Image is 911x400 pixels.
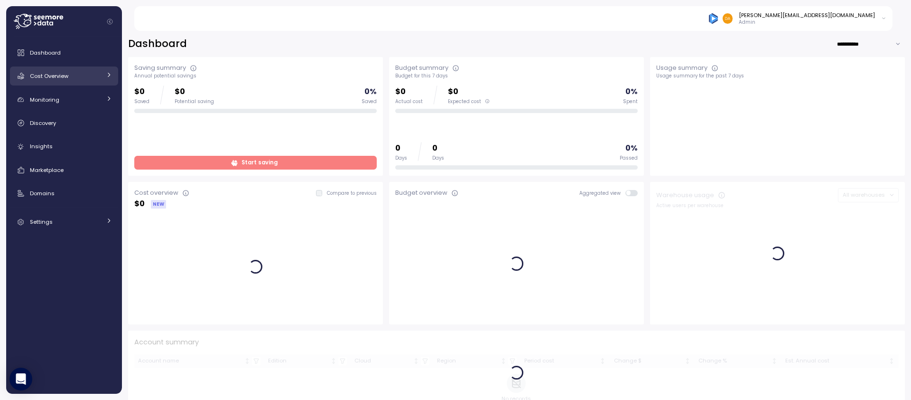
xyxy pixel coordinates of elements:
p: 0 [395,142,407,155]
p: $ 0 [134,198,145,210]
div: Saved [362,98,377,105]
span: Cost Overview [30,72,68,80]
div: Open Intercom Messenger [9,368,32,390]
div: Annual potential savings [134,73,377,79]
span: Monitoring [30,96,59,104]
span: Expected cost [448,98,481,105]
span: Dashboard [30,49,61,57]
div: Usage summary [656,63,707,73]
div: [PERSON_NAME][EMAIL_ADDRESS][DOMAIN_NAME] [739,11,875,19]
span: Domains [30,190,55,197]
h2: Dashboard [128,37,187,51]
p: 0 % [625,86,638,98]
p: $0 [134,86,149,98]
p: 0 % [625,142,638,155]
span: Discovery [30,119,56,127]
a: Dashboard [10,43,118,62]
a: Domains [10,184,118,203]
a: Insights [10,137,118,156]
div: Cost overview [134,188,178,198]
span: Start saving [242,156,278,169]
div: Usage summary for the past 7 days [656,73,899,79]
div: Actual cost [395,98,423,105]
a: Settings [10,212,118,231]
p: $0 [448,86,490,98]
p: Compare to previous [327,190,377,197]
p: 0 [432,142,444,155]
div: Saved [134,98,149,105]
a: Marketplace [10,161,118,180]
p: $0 [395,86,423,98]
img: 684936bde12995657316ed44.PNG [708,13,718,23]
span: Settings [30,218,53,226]
img: 017aaa7af6563226eb73e226eb4f2070 [723,13,733,23]
p: $0 [175,86,214,98]
p: Admin [739,19,875,26]
div: Passed [620,155,638,162]
span: Aggregated view [579,190,625,196]
span: Insights [30,143,53,150]
div: Spent [623,98,638,105]
a: Monitoring [10,90,118,109]
div: Days [395,155,407,162]
div: Saving summary [134,63,186,73]
div: Budget overview [395,188,447,198]
div: Budget summary [395,63,448,73]
a: Cost Overview [10,67,118,86]
a: Discovery [10,114,118,133]
div: Budget for this 7 days [395,73,638,79]
div: Potential saving [175,98,214,105]
button: Collapse navigation [104,18,116,25]
span: Marketplace [30,166,64,174]
div: Days [432,155,444,162]
div: NEW [151,200,166,209]
p: 0 % [364,86,377,98]
a: Start saving [134,156,377,170]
